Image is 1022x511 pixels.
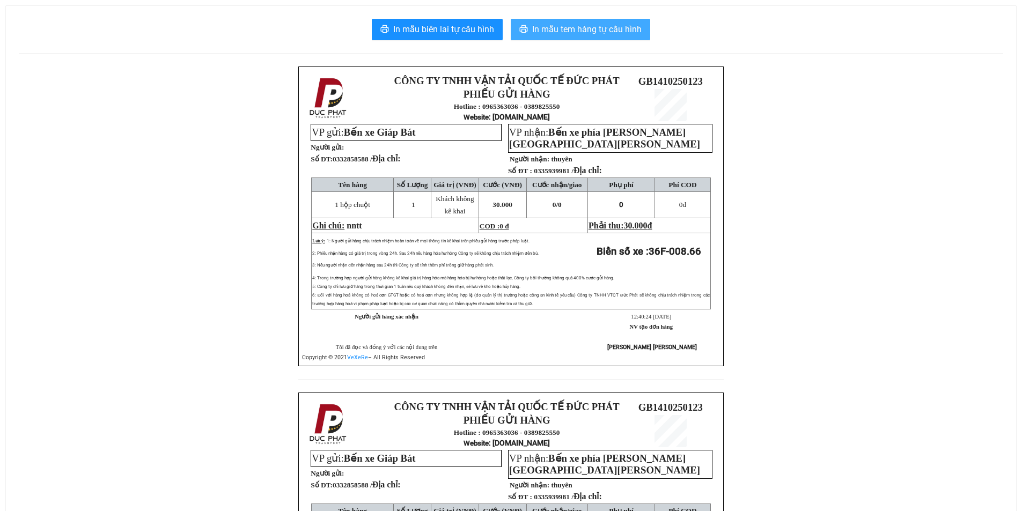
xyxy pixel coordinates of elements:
span: Bến xe Giáp Bát [344,453,416,464]
span: Địa chỉ: [574,492,602,501]
strong: Người nhận: [510,481,549,489]
span: Bến xe phía [PERSON_NAME][GEOGRAPHIC_DATA][PERSON_NAME] [509,127,700,150]
span: Phải thu: [589,221,652,230]
strong: Người gửi: [311,469,344,477]
span: GB1410250123 [638,76,703,87]
span: GB1410250123 [638,402,703,413]
button: printerIn mẫu biên lai tự cấu hình [372,19,503,40]
strong: : [DOMAIN_NAME] [464,113,550,121]
span: Phí COD [668,181,696,189]
span: In mẫu tem hàng tự cấu hình [532,23,642,36]
span: Bến xe Giáp Bát [344,127,416,138]
span: thuyên [551,155,572,163]
strong: : [DOMAIN_NAME] [464,439,550,447]
span: Giá trị (VNĐ) [433,181,476,189]
span: VP nhận: [509,453,700,476]
span: VP nhận: [509,127,700,150]
strong: PHIẾU GỬI HÀNG [464,414,550,426]
span: 0 đ [499,222,509,230]
span: 0332858588 / [333,155,401,163]
span: 0335939981 / [534,493,602,501]
span: đ [679,201,686,209]
span: 0/ [553,201,562,209]
span: VP gửi: [312,127,415,138]
strong: Hotline : 0965363036 - 0389825550 [454,428,560,436]
span: Cước nhận/giao [532,181,582,189]
span: 12:40:24 [DATE] [631,314,671,320]
span: Ghi chú: [312,221,344,230]
span: Địa chỉ: [372,480,401,489]
span: 6: Đối với hàng hoá không có hoá đơn GTGT hoặc có hoá đơn nhưng không hợp lệ (do quản lý thị trườ... [312,293,710,306]
span: 0332858588 / [333,481,401,489]
strong: Số ĐT: [311,155,400,163]
button: printerIn mẫu tem hàng tự cấu hình [511,19,650,40]
span: 36F-008.66 [649,246,701,257]
span: 30.000 [624,221,648,230]
strong: Biển số xe : [597,246,701,257]
strong: NV tạo đơn hàng [630,324,673,330]
span: 5: Công ty chỉ lưu giữ hàng trong thời gian 1 tuần nếu quý khách không đến nhận, sẽ lưu về kho ho... [312,284,520,289]
span: 1 [411,201,415,209]
span: Lưu ý: [312,239,325,243]
span: 0 [679,201,683,209]
span: Bến xe phía [PERSON_NAME][GEOGRAPHIC_DATA][PERSON_NAME] [509,453,700,476]
strong: Số ĐT : [508,493,532,501]
span: Địa chỉ: [372,154,401,163]
span: nntt [347,221,362,230]
span: 30.000 [492,201,512,209]
span: Địa chỉ: [574,166,602,175]
img: logo [306,76,351,121]
a: VeXeRe [347,354,368,361]
strong: PHIẾU GỬI HÀNG [464,88,550,100]
strong: CÔNG TY TNHH VẬN TẢI QUỐC TẾ ĐỨC PHÁT [394,75,620,86]
span: printer [380,25,389,35]
strong: CÔNG TY TNHH VẬN TẢI QUỐC TẾ ĐỨC PHÁT [394,401,620,412]
span: Khách không kê khai [436,195,474,215]
span: 4: Trong trường hợp người gửi hàng không kê khai giá trị hàng hóa mà hàng hóa bị hư hỏng hoặc thấ... [312,276,614,280]
span: Phụ phí [609,181,633,189]
span: đ [648,221,652,230]
span: Copyright © 2021 – All Rights Reserved [302,354,425,361]
strong: Người gửi hàng xác nhận [355,314,418,320]
span: Website [464,113,489,121]
span: Website [464,439,489,447]
img: logo [306,402,351,447]
span: printer [519,25,528,35]
strong: Số ĐT : [508,167,532,175]
strong: Người nhận: [510,155,549,163]
strong: [PERSON_NAME] [PERSON_NAME] [607,344,697,351]
strong: Hotline : 0965363036 - 0389825550 [454,102,560,110]
strong: Người gửi: [311,143,344,151]
span: Cước (VNĐ) [483,181,522,189]
span: COD : [480,222,509,230]
strong: Số ĐT: [311,481,400,489]
span: 0 [558,201,562,209]
span: 1: Người gửi hàng chịu trách nhiệm hoàn toàn về mọi thông tin kê khai trên phiếu gửi hàng trước p... [327,239,530,243]
span: 2: Phiếu nhận hàng có giá trị trong vòng 24h. Sau 24h nếu hàng hóa hư hỏng Công ty sẽ không chịu ... [312,251,538,256]
span: In mẫu biên lai tự cấu hình [393,23,494,36]
span: Tôi đã đọc và đồng ý với các nội dung trên [336,344,438,350]
span: VP gửi: [312,453,415,464]
span: Tên hàng [338,181,367,189]
span: 1 hộp chuột [335,201,370,209]
span: thuyên [551,481,572,489]
span: 3: Nếu người nhận đến nhận hàng sau 24h thì Công ty sẽ tính thêm phí trông giữ hàng phát sinh. [312,263,493,268]
span: 0 [619,201,623,209]
span: Số Lượng [397,181,428,189]
span: 0335939981 / [534,167,602,175]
